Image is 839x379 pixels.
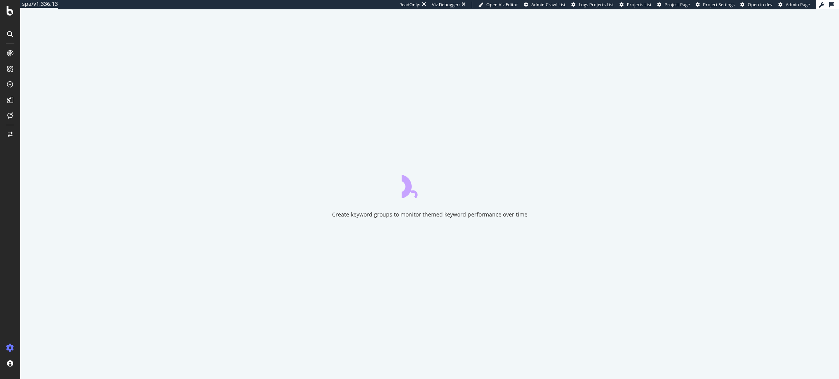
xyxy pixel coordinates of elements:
div: ReadOnly: [399,2,420,8]
span: Logs Projects List [579,2,614,7]
a: Open in dev [740,2,773,8]
a: Admin Page [778,2,810,8]
a: Logs Projects List [571,2,614,8]
span: Open in dev [748,2,773,7]
a: Admin Crawl List [524,2,566,8]
span: Open Viz Editor [486,2,518,7]
a: Open Viz Editor [479,2,518,8]
span: Project Settings [703,2,735,7]
span: Admin Crawl List [531,2,566,7]
span: Projects List [627,2,651,7]
a: Project Page [657,2,690,8]
a: Projects List [620,2,651,8]
div: Viz Debugger: [432,2,460,8]
div: animation [402,170,458,198]
span: Project Page [665,2,690,7]
span: Admin Page [786,2,810,7]
a: Project Settings [696,2,735,8]
div: Create keyword groups to monitor themed keyword performance over time [332,211,527,218]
